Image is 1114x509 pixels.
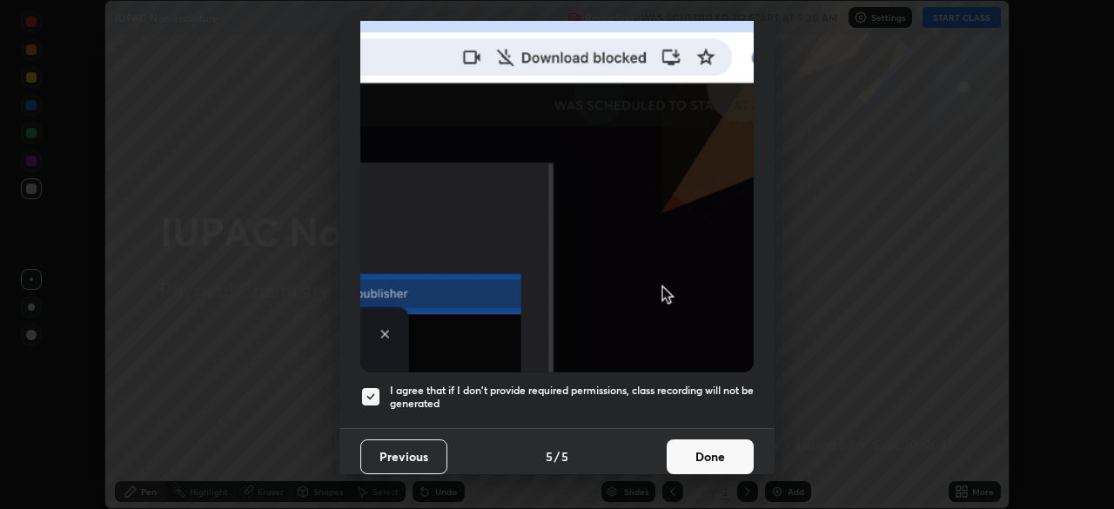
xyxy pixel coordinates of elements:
[554,447,560,465] h4: /
[561,447,568,465] h4: 5
[546,447,553,465] h4: 5
[390,384,754,411] h5: I agree that if I don't provide required permissions, class recording will not be generated
[667,439,754,474] button: Done
[360,439,447,474] button: Previous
